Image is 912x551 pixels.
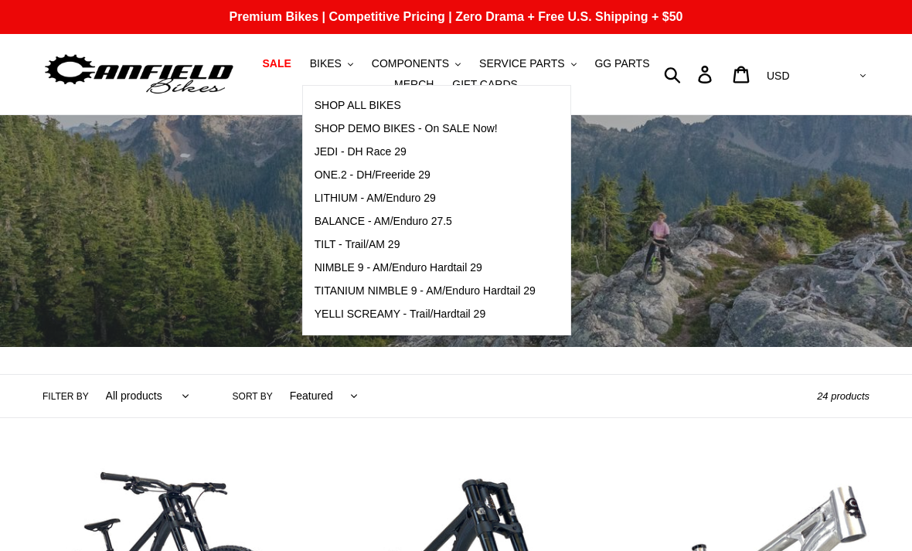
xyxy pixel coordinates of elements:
span: SHOP ALL BIKES [315,99,401,112]
span: TITANIUM NIMBLE 9 - AM/Enduro Hardtail 29 [315,284,536,298]
a: SHOP DEMO BIKES - On SALE Now! [303,117,547,141]
span: BIKES [310,57,342,70]
span: SALE [262,57,291,70]
a: JEDI - DH Race 29 [303,141,547,164]
label: Filter by [43,389,89,403]
a: LITHIUM - AM/Enduro 29 [303,187,547,210]
label: Sort by [233,389,273,403]
span: LITHIUM - AM/Enduro 29 [315,192,436,205]
a: TILT - Trail/AM 29 [303,233,547,257]
span: SERVICE PARTS [479,57,564,70]
span: ONE.2 - DH/Freeride 29 [315,168,430,182]
a: SALE [254,53,298,74]
a: NIMBLE 9 - AM/Enduro Hardtail 29 [303,257,547,280]
span: GIFT CARDS [452,78,518,91]
span: TILT - Trail/AM 29 [315,238,400,251]
button: SERVICE PARTS [471,53,584,74]
span: NIMBLE 9 - AM/Enduro Hardtail 29 [315,261,482,274]
a: SHOP ALL BIKES [303,94,547,117]
a: YELLI SCREAMY - Trail/Hardtail 29 [303,303,547,326]
a: GIFT CARDS [444,74,526,95]
a: ONE.2 - DH/Freeride 29 [303,164,547,187]
span: SHOP DEMO BIKES - On SALE Now! [315,122,498,135]
a: GG PARTS [587,53,657,74]
span: JEDI - DH Race 29 [315,145,407,158]
a: TITANIUM NIMBLE 9 - AM/Enduro Hardtail 29 [303,280,547,303]
span: YELLI SCREAMY - Trail/Hardtail 29 [315,308,486,321]
a: MERCH [386,74,441,95]
span: GG PARTS [594,57,649,70]
span: COMPONENTS [372,57,449,70]
img: Canfield Bikes [43,50,236,99]
span: 24 products [817,390,869,402]
button: COMPONENTS [364,53,468,74]
button: BIKES [302,53,361,74]
a: BALANCE - AM/Enduro 27.5 [303,210,547,233]
span: MERCH [394,78,434,91]
span: BALANCE - AM/Enduro 27.5 [315,215,452,228]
